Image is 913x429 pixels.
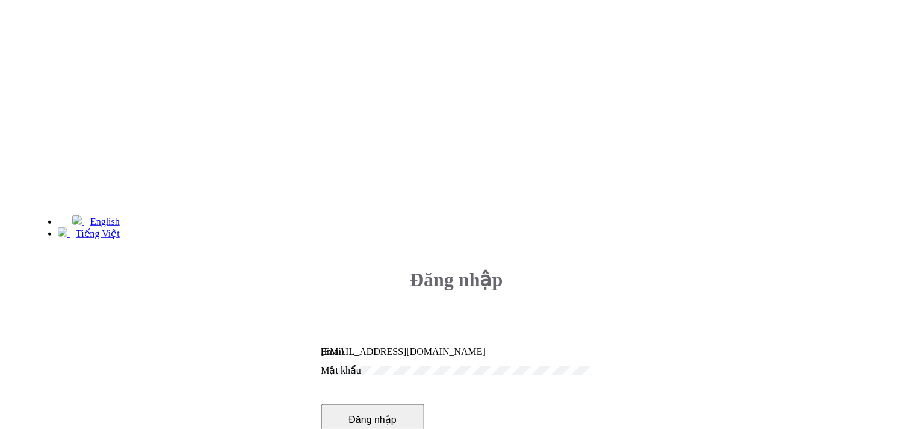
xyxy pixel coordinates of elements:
[39,100,403,114] h4: Cổng thông tin quản lý
[58,227,67,237] img: 220-vietnam.svg
[90,216,120,227] span: English
[321,268,592,291] h3: Đăng nhập
[72,215,82,225] img: 226-united-states.svg
[76,228,120,239] span: Tiếng Việt
[321,346,592,357] input: Email
[58,228,120,239] a: Tiếng Việt
[72,216,120,227] a: English
[39,53,403,76] h3: Chào mừng đến [GEOGRAPHIC_DATA]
